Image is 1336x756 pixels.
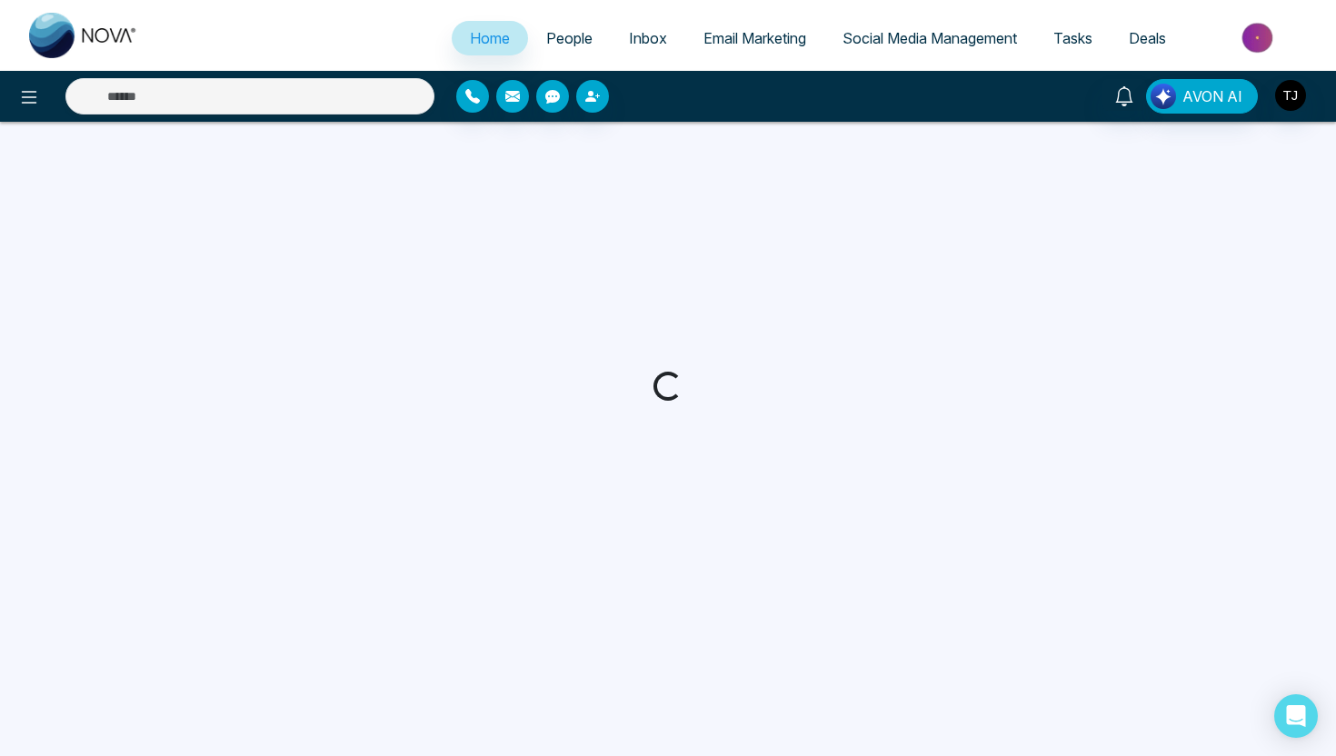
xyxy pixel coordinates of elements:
a: Home [452,21,528,55]
a: Email Marketing [685,21,824,55]
span: Email Marketing [703,29,806,47]
a: Inbox [611,21,685,55]
img: Lead Flow [1151,84,1176,109]
div: Open Intercom Messenger [1274,694,1318,738]
span: People [546,29,593,47]
button: AVON AI [1146,79,1258,114]
img: User Avatar [1275,80,1306,111]
span: Inbox [629,29,667,47]
a: Social Media Management [824,21,1035,55]
a: Tasks [1035,21,1111,55]
span: Home [470,29,510,47]
a: People [528,21,611,55]
span: Social Media Management [842,29,1017,47]
span: Deals [1129,29,1166,47]
a: Deals [1111,21,1184,55]
span: AVON AI [1182,85,1242,107]
img: Nova CRM Logo [29,13,138,58]
img: Market-place.gif [1193,17,1325,58]
span: Tasks [1053,29,1092,47]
